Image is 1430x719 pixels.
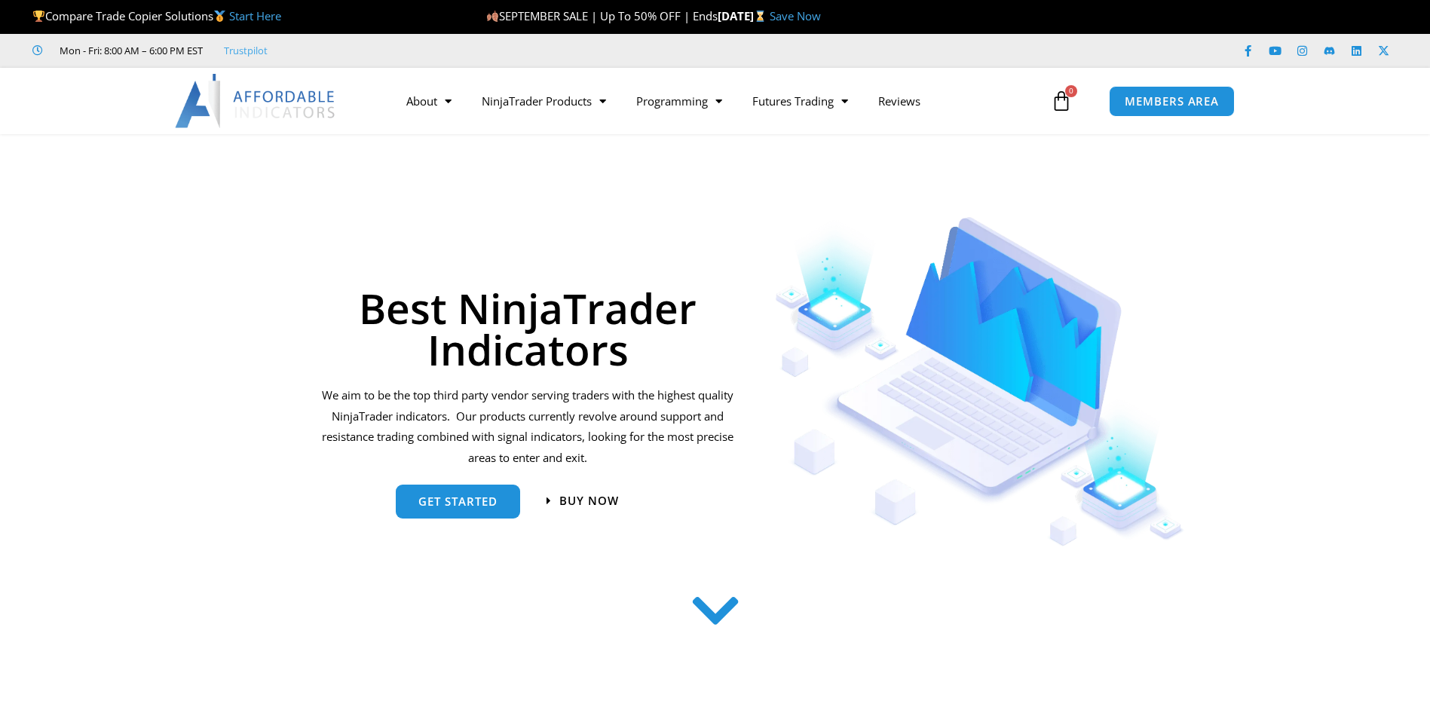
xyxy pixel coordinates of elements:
[547,495,619,506] a: Buy now
[175,74,337,128] img: LogoAI | Affordable Indicators – NinjaTrader
[755,11,766,22] img: ⌛
[33,11,44,22] img: 🏆
[718,8,770,23] strong: [DATE]
[1065,85,1077,97] span: 0
[396,485,520,519] a: get started
[863,84,935,118] a: Reviews
[1028,79,1095,123] a: 0
[1125,96,1219,107] span: MEMBERS AREA
[229,8,281,23] a: Start Here
[391,84,1047,118] nav: Menu
[56,41,203,60] span: Mon - Fri: 8:00 AM – 6:00 PM EST
[621,84,737,118] a: Programming
[320,287,736,370] h1: Best NinjaTrader Indicators
[559,495,619,506] span: Buy now
[224,41,268,60] a: Trustpilot
[214,11,225,22] img: 🥇
[467,84,621,118] a: NinjaTrader Products
[486,8,718,23] span: SEPTEMBER SALE | Up To 50% OFF | Ends
[320,385,736,469] p: We aim to be the top third party vendor serving traders with the highest quality NinjaTrader indi...
[418,496,498,507] span: get started
[487,11,498,22] img: 🍂
[32,8,281,23] span: Compare Trade Copier Solutions
[775,217,1184,546] img: Indicators 1 | Affordable Indicators – NinjaTrader
[1109,86,1235,117] a: MEMBERS AREA
[737,84,863,118] a: Futures Trading
[391,84,467,118] a: About
[770,8,821,23] a: Save Now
